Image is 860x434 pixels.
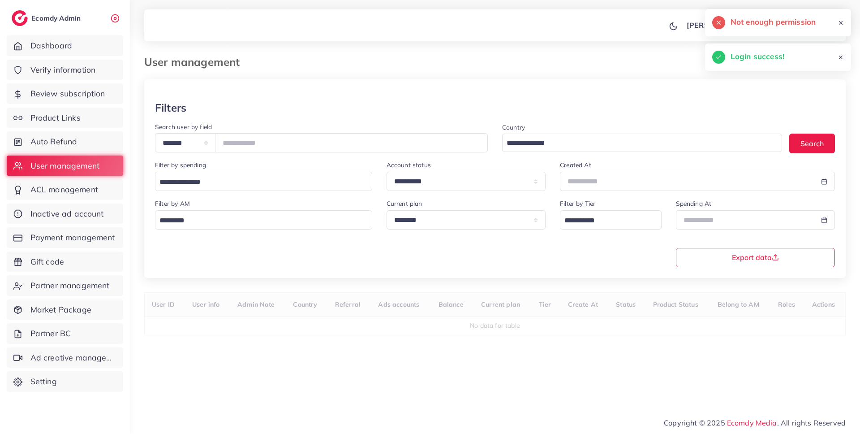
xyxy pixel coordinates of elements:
[144,56,247,69] h3: User management
[687,20,811,30] p: [PERSON_NAME] [PERSON_NAME]
[30,376,57,387] span: Setting
[789,134,835,153] button: Search
[387,161,431,169] label: Account status
[7,227,123,248] a: Payment management
[732,254,779,261] span: Export data
[7,60,123,80] a: Verify information
[12,10,83,26] a: logoEcomdy Admin
[731,51,784,62] h5: Login success!
[7,179,123,200] a: ACL management
[676,199,712,208] label: Spending At
[30,208,104,220] span: Inactive ad account
[7,252,123,272] a: Gift code
[30,256,64,268] span: Gift code
[387,199,422,208] label: Current plan
[7,131,123,152] a: Auto Refund
[30,352,116,364] span: Ad creative management
[30,304,91,316] span: Market Package
[7,83,123,104] a: Review subscription
[503,136,770,150] input: Search for option
[7,347,123,368] a: Ad creative management
[30,280,110,291] span: Partner management
[560,199,595,208] label: Filter by Tier
[777,417,846,428] span: , All rights Reserved
[30,184,98,195] span: ACL management
[155,101,186,114] h3: Filters
[7,323,123,344] a: Partner BC
[7,35,123,56] a: Dashboard
[502,134,782,152] div: Search for option
[7,204,123,224] a: Inactive ad account
[7,108,123,128] a: Product Links
[676,248,835,267] button: Export data
[30,88,105,100] span: Review subscription
[155,210,372,230] div: Search for option
[30,136,77,148] span: Auto Refund
[682,16,838,34] a: [PERSON_NAME] [PERSON_NAME]avatar
[502,123,525,132] label: Country
[664,417,846,428] span: Copyright © 2025
[156,214,361,228] input: Search for option
[7,299,123,320] a: Market Package
[155,122,212,131] label: Search user by field
[560,161,591,169] label: Created At
[155,172,372,191] div: Search for option
[561,214,649,228] input: Search for option
[12,10,28,26] img: logo
[560,210,661,230] div: Search for option
[30,232,115,243] span: Payment management
[30,64,96,76] span: Verify information
[30,112,81,124] span: Product Links
[30,160,99,172] span: User management
[31,14,83,22] h2: Ecomdy Admin
[30,328,71,339] span: Partner BC
[727,418,777,427] a: Ecomdy Media
[731,16,816,28] h5: Not enough permission
[7,275,123,296] a: Partner management
[155,199,190,208] label: Filter by AM
[30,40,72,52] span: Dashboard
[7,371,123,392] a: Setting
[156,175,361,189] input: Search for option
[7,156,123,176] a: User management
[155,161,206,169] label: Filter by spending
